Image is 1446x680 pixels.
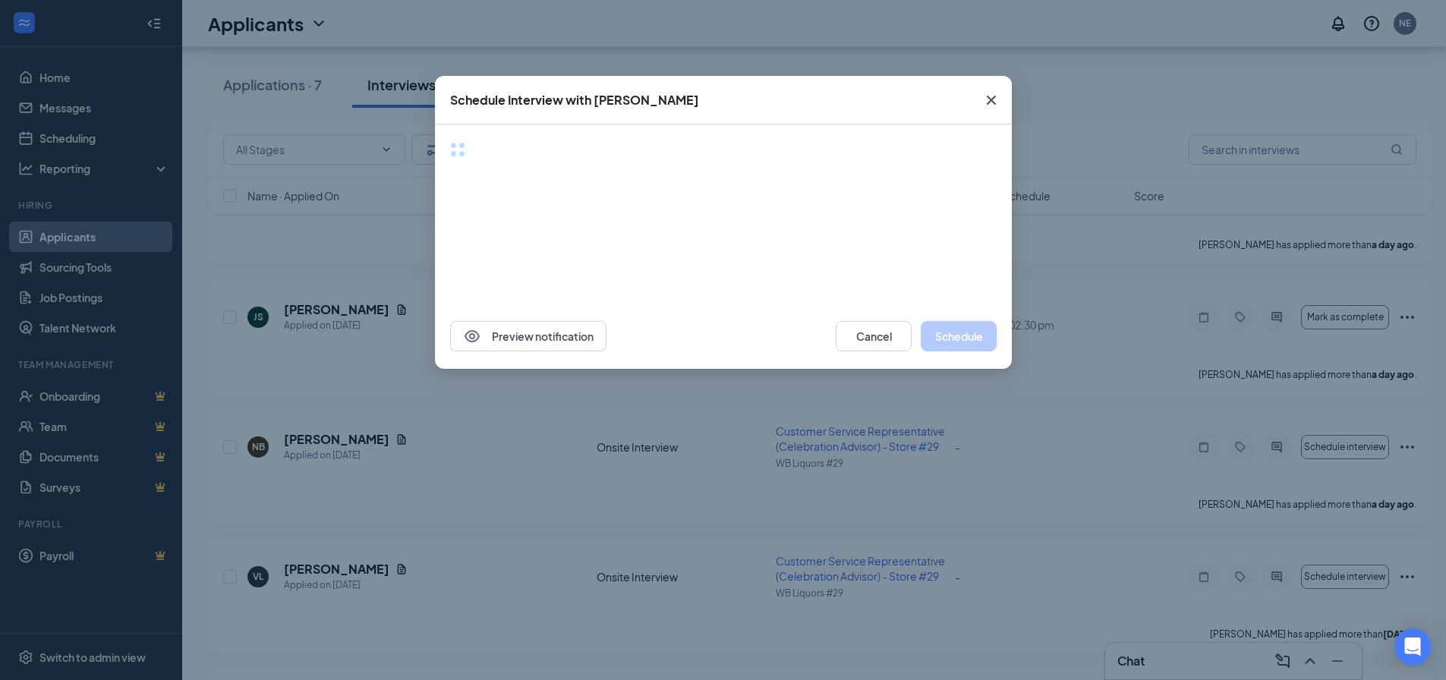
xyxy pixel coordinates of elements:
[971,76,1012,124] button: Close
[463,327,481,345] svg: Eye
[450,321,606,351] button: EyePreview notification
[982,91,1000,109] svg: Cross
[921,321,997,351] button: Schedule
[836,321,912,351] button: Cancel
[450,92,699,109] div: Schedule Interview with [PERSON_NAME]
[1394,628,1431,665] div: Open Intercom Messenger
